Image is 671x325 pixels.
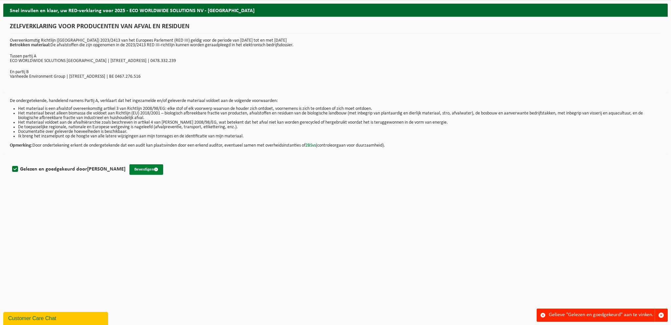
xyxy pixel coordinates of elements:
p: En partij B [10,70,661,74]
li: De toepasselijke regionale, nationale en Europese wetgeving is nageleefd (afvalpreventie, transpo... [18,125,661,130]
p: Overeenkomstig Richtlijn ([GEOGRAPHIC_DATA]) 2023/2413 van het Europees Parlement (RED III) geldi... [10,38,661,48]
li: Het materiaal bevat alleen biomassa die voldoet aan Richtlijn (EU) 2018/2001 – biologisch afbreek... [18,111,661,120]
strong: [PERSON_NAME] [87,167,125,172]
iframe: chat widget [3,311,109,325]
strong: Opmerking: [10,143,32,148]
label: Gelezen en goedgekeurd door [11,164,125,174]
li: Het materiaal is een afvalstof overeenkomstig artikel 3 van Richtlijn 2008/98/EG: elke stof of el... [18,107,661,111]
a: 2BSvs [305,143,316,148]
div: Gelieve "Gelezen en goedgekeurd" aan te vinken. [549,309,655,321]
li: Het materiaal voldoet aan de afvalhiërarchie zoals beschreven in artikel 4 van [PERSON_NAME] 2008... [18,120,661,125]
h1: ZELFVERKLARING VOOR PRODUCENTEN VAN AFVAL EN RESIDUEN [10,23,661,33]
p: Door ondertekening erkent de ondergetekende dat een audit kan plaatsvinden door een erkend audito... [10,139,661,148]
li: Documentatie over geleverde hoeveelheden is beschikbaar. [18,130,661,134]
p: Vanheede Environment Group | [STREET_ADDRESS] | BE 0467.276.516 [10,74,661,79]
li: Ik breng het inzamelpunt op de hoogte van alle latere wijzigingen aan mijn tonnages en de identif... [18,134,661,139]
strong: Betrokken materiaal: [10,43,50,48]
p: Tussen partij A [10,54,661,59]
p: ECO WORLDWIDE SOLUTIONS [GEOGRAPHIC_DATA] | [STREET_ADDRESS] | 0478.332.239 [10,59,661,63]
h2: Snel invullen en klaar, uw RED-verklaring voor 2025 - ECO WORLDWIDE SOLUTIONS NV - [GEOGRAPHIC_DATA] [3,4,668,16]
p: De ondergetekende, handelend namens Partij A, verklaart dat het ingezamelde en/of geleverde mater... [10,99,661,103]
button: Bevestigen [129,164,163,175]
